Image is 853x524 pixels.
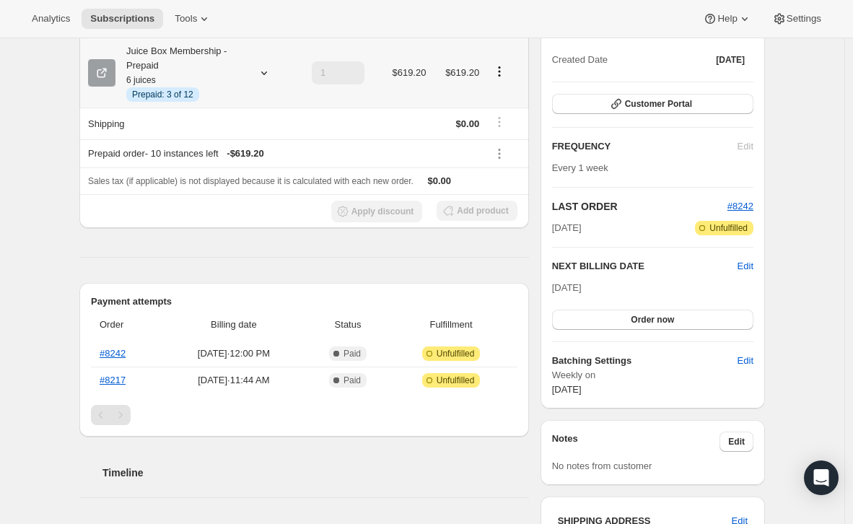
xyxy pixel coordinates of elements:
[552,368,753,383] span: Weekly on
[90,13,154,25] span: Subscriptions
[694,9,760,29] button: Help
[707,50,753,70] button: [DATE]
[552,460,652,471] span: No notes from customer
[488,114,511,130] button: Shipping actions
[445,67,479,78] span: $619.20
[88,176,414,186] span: Sales tax (if applicable) is not displayed because it is calculated with each new order.
[552,53,608,67] span: Created Date
[552,139,738,154] h2: FREQUENCY
[165,373,302,388] span: [DATE] · 11:44 AM
[91,405,517,425] nav: Pagination
[344,348,361,359] span: Paid
[393,318,508,332] span: Fulfillment
[552,94,753,114] button: Customer Portal
[437,375,475,386] span: Unfulfilled
[625,98,692,110] span: Customer Portal
[727,199,753,214] button: #8242
[552,282,582,293] span: [DATE]
[456,118,480,129] span: $0.00
[717,13,737,25] span: Help
[738,354,753,368] span: Edit
[709,222,748,234] span: Unfulfilled
[126,75,156,85] small: 6 juices
[552,354,738,368] h6: Batching Settings
[91,294,517,309] h2: Payment attempts
[23,9,79,29] button: Analytics
[764,9,830,29] button: Settings
[91,309,161,341] th: Order
[428,175,452,186] span: $0.00
[719,432,753,452] button: Edit
[552,199,727,214] h2: LAST ORDER
[88,147,479,161] div: Prepaid order - 10 instances left
[552,162,608,173] span: Every 1 week
[165,346,302,361] span: [DATE] · 12:00 PM
[100,348,126,359] a: #8242
[32,13,70,25] span: Analytics
[115,44,245,102] div: Juice Box Membership - Prepaid
[392,67,426,78] span: $619.20
[804,460,839,495] div: Open Intercom Messenger
[552,221,582,235] span: [DATE]
[166,9,220,29] button: Tools
[175,13,197,25] span: Tools
[132,89,193,100] span: Prepaid: 3 of 12
[311,318,385,332] span: Status
[437,348,475,359] span: Unfulfilled
[488,64,511,79] button: Product actions
[344,375,361,386] span: Paid
[82,9,163,29] button: Subscriptions
[728,436,745,447] span: Edit
[100,375,126,385] a: #8217
[227,147,263,161] span: - $619.20
[787,13,821,25] span: Settings
[552,384,582,395] span: [DATE]
[552,432,720,452] h3: Notes
[729,349,762,372] button: Edit
[631,314,674,326] span: Order now
[716,54,745,66] span: [DATE]
[165,318,302,332] span: Billing date
[738,259,753,274] button: Edit
[79,108,292,139] th: Shipping
[727,201,753,211] a: #8242
[552,259,738,274] h2: NEXT BILLING DATE
[552,310,753,330] button: Order now
[102,466,529,480] h2: Timeline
